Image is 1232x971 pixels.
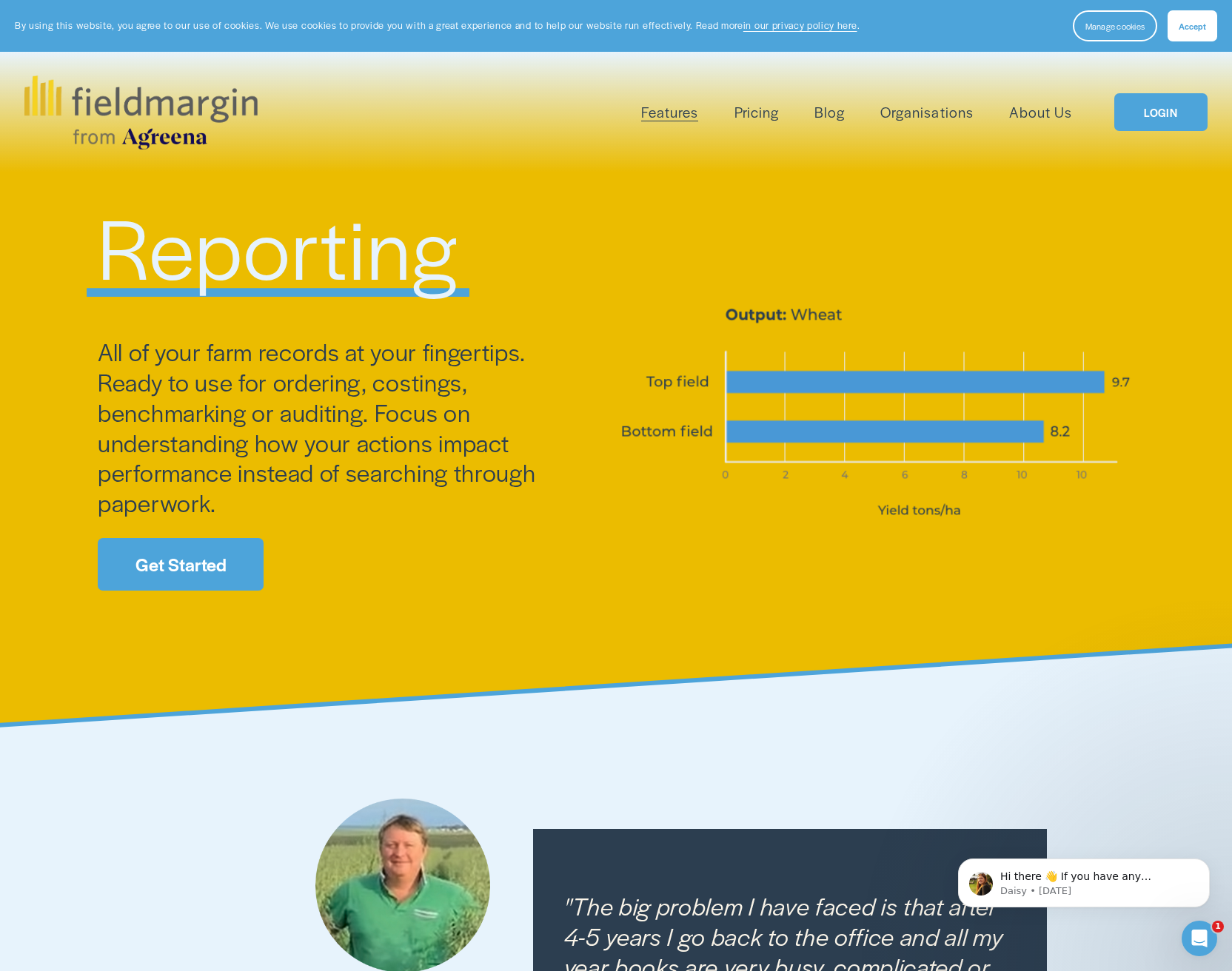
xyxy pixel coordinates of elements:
[734,100,779,124] a: Pricing
[1212,921,1224,933] span: 1
[1009,100,1072,124] a: About Us
[814,100,845,124] a: Blog
[641,100,698,124] a: folder dropdown
[880,100,973,124] a: Organisations
[98,335,541,519] span: All of your farm records at your fingertips. Ready to use for ordering, costings, benchmarking or...
[98,538,264,591] a: Get Started
[1073,10,1157,41] button: Manage cookies
[1114,93,1208,131] a: LOGIN
[98,187,458,304] span: Reporting
[1085,20,1145,32] span: Manage cookies
[936,827,1232,931] iframe: Intercom notifications message
[641,101,698,123] span: Features
[1168,10,1217,41] button: Accept
[15,19,860,33] p: By using this website, you agree to our use of cookies. We use cookies to provide you with a grea...
[24,75,257,149] img: fieldmargin.com
[1179,20,1206,32] span: Accept
[1182,921,1217,956] iframe: Intercom live chat
[743,19,857,32] a: in our privacy policy here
